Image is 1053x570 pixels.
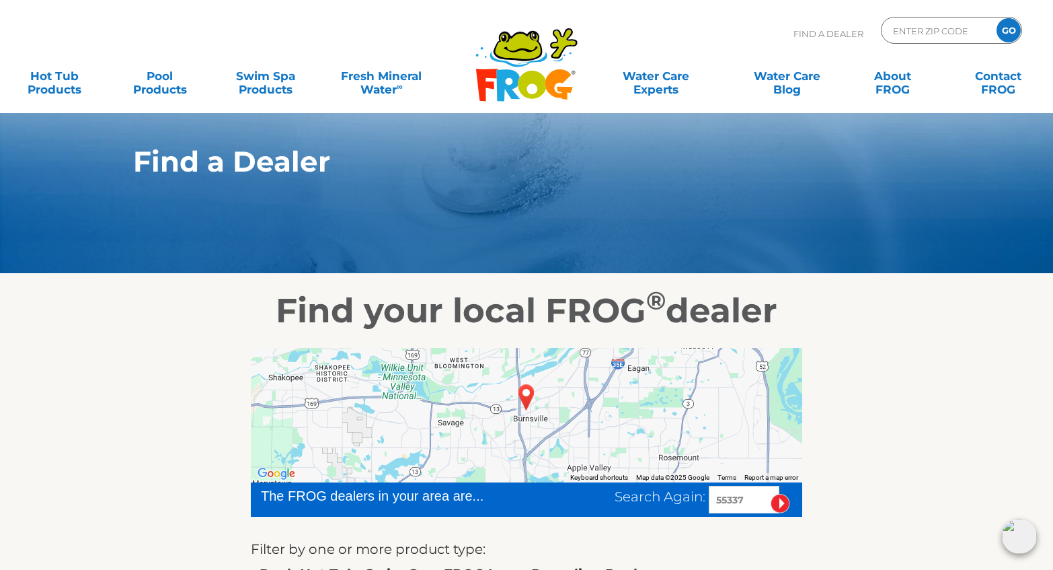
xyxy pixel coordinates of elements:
[13,63,95,90] a: Hot TubProducts
[119,63,201,90] a: PoolProducts
[771,494,790,513] input: Submit
[225,63,307,90] a: Swim SpaProducts
[113,291,940,331] h2: Find your local FROG dealer
[997,18,1021,42] input: GO
[793,17,863,50] p: Find A Dealer
[746,63,828,90] a: Water CareBlog
[958,63,1040,90] a: ContactFROG
[852,63,934,90] a: AboutFROG
[615,489,705,505] span: Search Again:
[133,145,857,178] h1: Find a Dealer
[511,379,542,415] div: BURNSVILLE, MN 55337
[892,21,982,40] input: Zip Code Form
[1002,519,1037,554] img: openIcon
[254,465,299,483] img: Google
[646,285,666,316] sup: ®
[397,81,403,92] sup: ∞
[744,474,798,481] a: Report a map error
[636,474,709,481] span: Map data ©2025 Google
[717,474,736,481] a: Terms
[254,465,299,483] a: Open this area in Google Maps (opens a new window)
[590,63,723,90] a: Water CareExperts
[261,486,532,506] div: The FROG dealers in your area are...
[330,63,433,90] a: Fresh MineralWater∞
[570,473,628,483] button: Keyboard shortcuts
[251,538,485,560] label: Filter by one or more product type:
